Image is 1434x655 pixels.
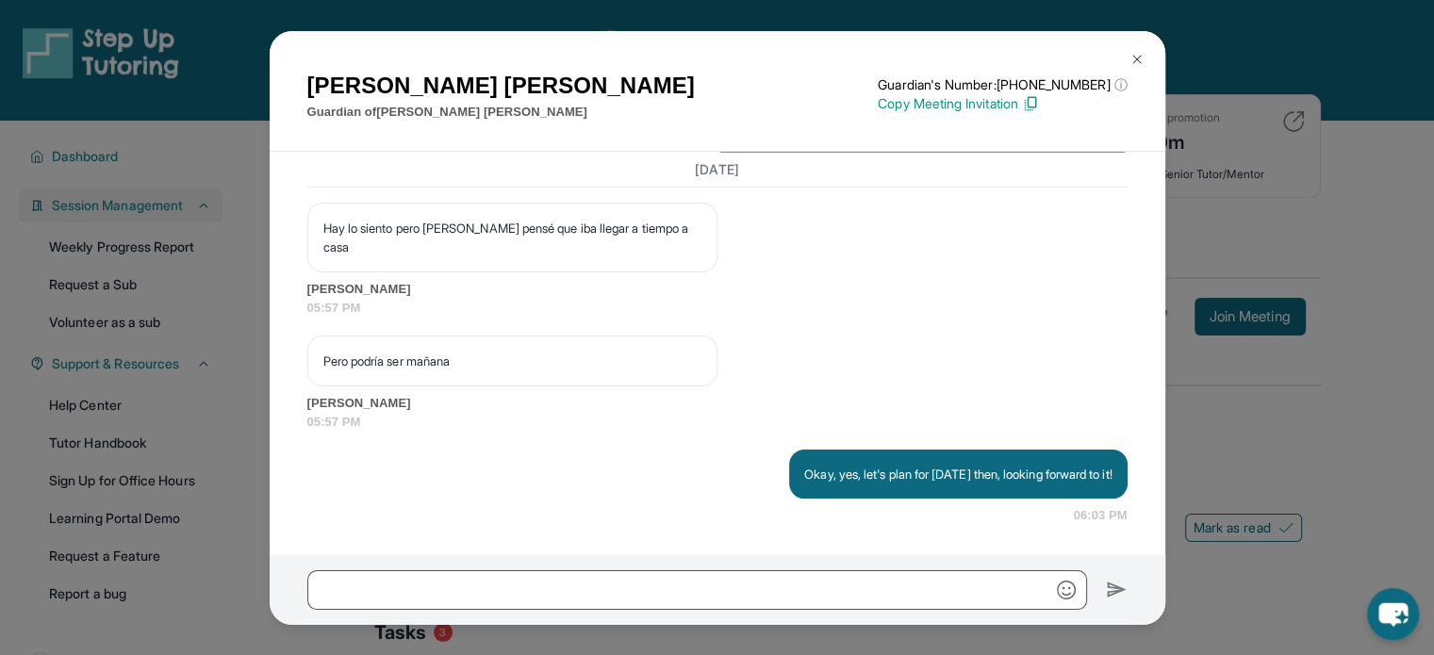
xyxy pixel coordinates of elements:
[1022,95,1039,112] img: Copy Icon
[878,75,1127,94] p: Guardian's Number: [PHONE_NUMBER]
[307,103,695,122] p: Guardian of [PERSON_NAME] [PERSON_NAME]
[323,352,701,370] p: Pero podría ser mañana
[307,413,1128,432] span: 05:57 PM
[307,280,1128,299] span: [PERSON_NAME]
[804,465,1112,483] p: Okay, yes, let's plan for [DATE] then, looking forward to it!
[307,69,695,103] h1: [PERSON_NAME] [PERSON_NAME]
[1129,52,1145,67] img: Close Icon
[1367,588,1419,640] button: chat-button
[307,394,1128,413] span: [PERSON_NAME]
[1074,506,1128,525] span: 06:03 PM
[1113,75,1127,94] span: ⓘ
[878,94,1127,113] p: Copy Meeting Invitation
[1106,579,1128,601] img: Send icon
[307,159,1128,178] h3: [DATE]
[323,219,701,256] p: Hay lo siento pero [PERSON_NAME] pensé que iba llegar a tiempo a casa
[307,299,1128,318] span: 05:57 PM
[1057,581,1076,599] img: Emoji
